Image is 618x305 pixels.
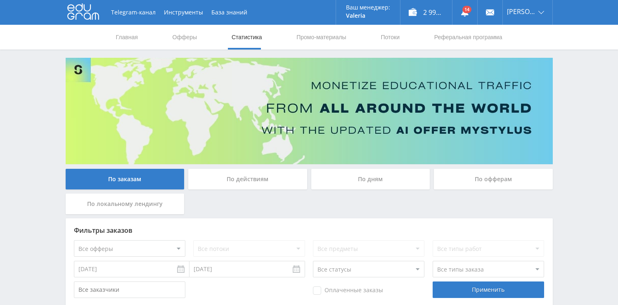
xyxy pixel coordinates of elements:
img: Banner [66,58,553,164]
div: Применить [433,281,544,298]
a: Потоки [380,25,400,50]
input: Все заказчики [74,281,185,298]
div: Фильтры заказов [74,227,545,234]
div: По заказам [66,169,185,189]
div: По дням [311,169,430,189]
div: По действиям [188,169,307,189]
span: Оплаченные заказы [313,286,383,295]
a: Офферы [172,25,198,50]
p: Valeria [346,12,390,19]
a: Статистика [231,25,263,50]
span: [PERSON_NAME] [507,8,536,15]
p: Ваш менеджер: [346,4,390,11]
div: По локальному лендингу [66,194,185,214]
div: По офферам [434,169,553,189]
a: Главная [115,25,139,50]
a: Реферальная программа [433,25,503,50]
a: Промо-материалы [296,25,347,50]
